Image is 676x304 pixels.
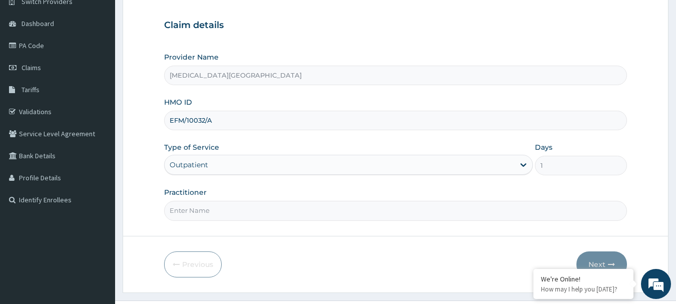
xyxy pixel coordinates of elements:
p: How may I help you today? [541,285,626,293]
label: Provider Name [164,52,219,62]
span: Claims [22,63,41,72]
span: Tariffs [22,85,40,94]
label: Type of Service [164,142,219,152]
div: Outpatient [170,160,208,170]
label: Days [535,142,552,152]
input: Enter Name [164,201,627,220]
div: We're Online! [541,274,626,283]
span: Dashboard [22,19,54,28]
label: HMO ID [164,97,192,107]
button: Previous [164,251,222,277]
button: Next [576,251,627,277]
h3: Claim details [164,20,627,31]
label: Practitioner [164,187,207,197]
input: Enter HMO ID [164,111,627,130]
